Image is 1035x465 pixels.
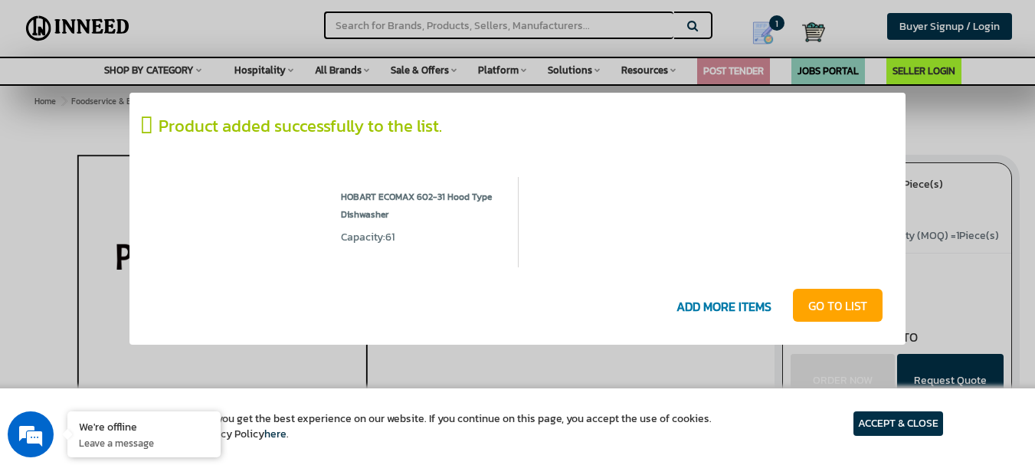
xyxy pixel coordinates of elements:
[159,113,442,139] span: Product added successfully to the list.
[264,426,287,442] a: here
[79,419,209,434] div: We're offline
[341,229,395,245] span: Capacity:61
[224,359,278,380] em: Submit
[32,136,267,291] span: We are offline. Please leave us a message.
[26,92,64,100] img: logo_Zg8I0qSkbAqR2WFHt3p6CTuqpyXMFPubPcD2OT02zFN43Cy9FUNNG3NEPhM_Q1qe_.png
[8,306,292,359] textarea: Type your message and click 'Submit'
[251,8,288,44] div: Minimize live chat window
[793,289,883,323] a: GO T0 LIST
[669,292,779,323] span: ADD MORE ITEMS
[657,292,791,323] span: ADD MORE ITEMS
[79,436,209,450] p: Leave a message
[106,290,116,299] img: salesiqlogo_leal7QplfZFryJ6FIlVepeu7OftD7mt8q6exU6-34PB8prfIgodN67KcxXM9Y7JQ_.png
[92,411,712,442] article: We use cookies to ensure you get the best experience on our website. If you continue on this page...
[80,86,257,106] div: Leave a message
[341,188,495,230] span: HOBART ECOMAX 602-31 Hood Type Dishwasher
[853,411,943,436] article: ACCEPT & CLOSE
[120,289,195,300] em: Driven by SalesIQ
